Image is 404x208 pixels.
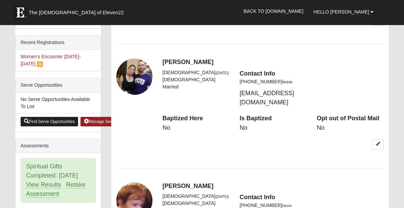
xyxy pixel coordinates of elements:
[163,124,230,132] dd: No
[282,80,293,84] small: Mobile
[80,117,145,126] a: Manage Serve Opportunities
[163,69,230,76] li: [DEMOGRAPHIC_DATA]
[163,200,230,207] li: [DEMOGRAPHIC_DATA]
[16,92,101,113] li: No Serve Opportunities Available To List
[16,36,101,50] div: Recent Registrations
[215,71,229,75] small: ([DATE])
[317,124,384,132] dd: No
[26,181,86,197] a: Retake Assessment
[21,159,95,202] div: Spiritual Gifts Completed: [DATE]
[116,59,152,95] a: View Fullsize Photo
[163,83,230,90] li: Married
[240,70,275,77] strong: Contact Info
[163,114,230,123] dt: Baptized Here
[21,54,81,66] a: Women's Encounter [DATE]-[DATE]
[163,59,384,66] h4: [PERSON_NAME]
[313,9,369,15] span: Hello [PERSON_NAME]
[163,193,230,200] li: [DEMOGRAPHIC_DATA]
[215,194,229,199] small: ([DATE])
[163,183,384,190] h4: [PERSON_NAME]
[16,78,101,92] div: Serve Opportunities
[29,9,124,16] span: The [DEMOGRAPHIC_DATA] of Eleven22
[21,117,78,126] a: Find Serve Opportunities
[163,76,230,83] li: [DEMOGRAPHIC_DATA]
[37,61,43,67] label: $
[10,2,145,19] a: The [DEMOGRAPHIC_DATA] of Eleven22
[26,181,61,188] a: View Results
[372,139,384,149] a: Edit Jasmine Zoyes
[317,114,384,123] dt: Opt out of Postal Mail
[308,3,379,20] a: Hello [PERSON_NAME]
[240,124,307,132] dd: No
[14,6,27,19] img: Eleven22 logo
[240,194,275,201] strong: Contact Info
[282,204,292,208] small: Home
[238,3,308,20] a: Back to [DOMAIN_NAME]
[16,139,101,153] div: Assessments
[240,114,307,123] dt: Is Baptized
[235,69,312,107] div: [EMAIL_ADDRESS][DOMAIN_NAME]
[240,78,307,85] li: [PHONE_NUMBER]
